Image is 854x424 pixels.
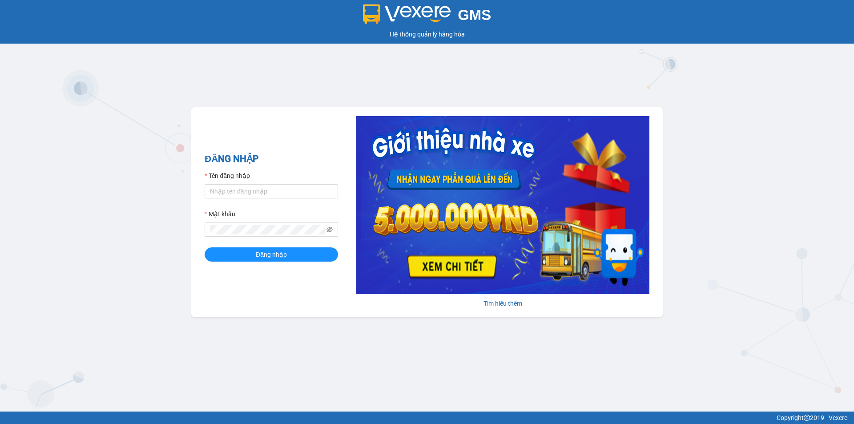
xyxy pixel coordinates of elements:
img: banner-0 [356,116,649,294]
input: Mật khẩu [210,225,325,234]
span: Đăng nhập [256,250,287,259]
label: Tên đăng nhập [205,171,250,181]
a: GMS [363,13,491,20]
span: copyright [804,415,810,421]
input: Tên đăng nhập [205,184,338,198]
button: Đăng nhập [205,247,338,262]
img: logo 2 [363,4,451,24]
div: Copyright 2019 - Vexere [7,413,847,423]
div: Tìm hiểu thêm [356,299,649,308]
label: Mật khẩu [205,209,235,219]
span: eye-invisible [326,226,333,233]
h2: ĐĂNG NHẬP [205,152,338,166]
div: Hệ thống quản lý hàng hóa [2,29,852,39]
span: GMS [458,7,491,23]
